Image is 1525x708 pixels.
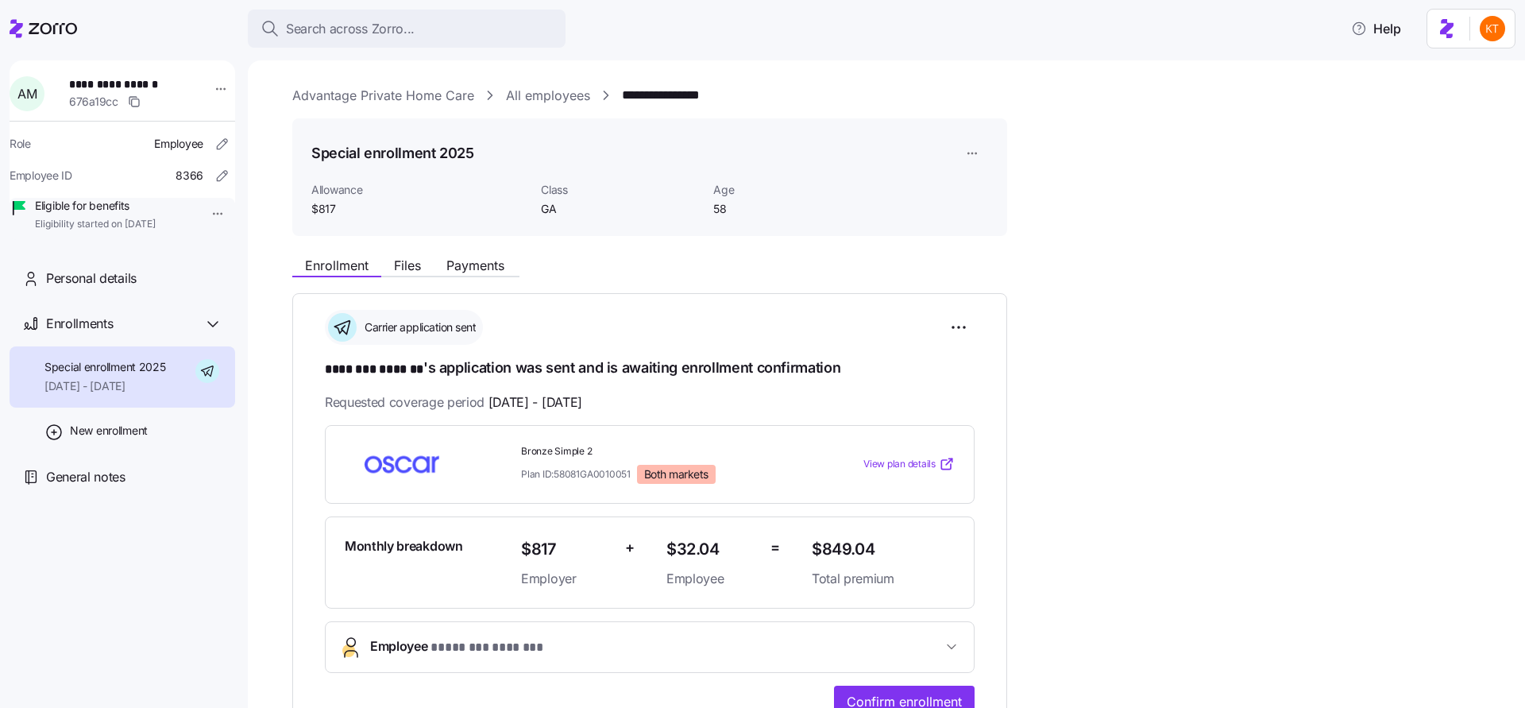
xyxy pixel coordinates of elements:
[521,536,612,563] span: $817
[713,182,873,198] span: Age
[311,201,528,217] span: $817
[325,358,975,380] h1: 's application was sent and is awaiting enrollment confirmation
[345,536,463,556] span: Monthly breakdown
[286,19,415,39] span: Search across Zorro...
[311,182,528,198] span: Allowance
[446,259,504,272] span: Payments
[394,259,421,272] span: Files
[863,457,936,472] span: View plan details
[770,536,780,559] span: =
[521,467,631,481] span: Plan ID: 58081GA0010051
[154,136,203,152] span: Employee
[488,393,582,412] span: [DATE] - [DATE]
[35,198,156,214] span: Eligible for benefits
[176,168,203,184] span: 8366
[44,378,166,394] span: [DATE] - [DATE]
[863,456,955,472] a: View plan details
[325,393,582,412] span: Requested coverage period
[248,10,566,48] button: Search across Zorro...
[44,359,166,375] span: Special enrollment 2025
[17,87,37,100] span: A M
[666,569,758,589] span: Employee
[70,423,148,439] span: New enrollment
[625,536,635,559] span: +
[1351,19,1401,38] span: Help
[521,445,799,458] span: Bronze Simple 2
[541,201,701,217] span: GA
[506,86,590,106] a: All employees
[46,467,125,487] span: General notes
[35,218,156,231] span: Eligibility started on [DATE]
[305,259,369,272] span: Enrollment
[10,168,72,184] span: Employee ID
[370,636,543,658] span: Employee
[541,182,701,198] span: Class
[666,536,758,563] span: $32.04
[521,569,612,589] span: Employer
[644,467,708,482] span: Both markets
[360,319,476,335] span: Carrier application sent
[69,94,118,110] span: 676a19cc
[292,86,474,106] a: Advantage Private Home Care
[345,446,459,482] img: Oscar
[10,136,31,152] span: Role
[1480,16,1505,41] img: aad2ddc74cf02b1998d54877cdc71599
[311,143,474,163] h1: Special enrollment 2025
[46,314,113,334] span: Enrollments
[1338,13,1414,44] button: Help
[812,569,955,589] span: Total premium
[812,536,955,563] span: $849.04
[46,269,137,288] span: Personal details
[713,201,873,217] span: 58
